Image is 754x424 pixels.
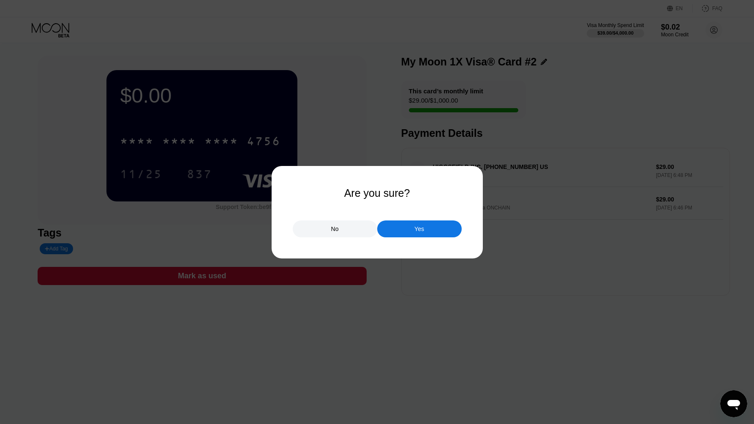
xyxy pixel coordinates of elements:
[377,220,462,237] div: Yes
[344,187,410,199] div: Are you sure?
[414,225,424,233] div: Yes
[331,225,339,233] div: No
[293,220,377,237] div: No
[720,390,747,417] iframe: Кнопка, открывающая окно обмена сообщениями; идет разговор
